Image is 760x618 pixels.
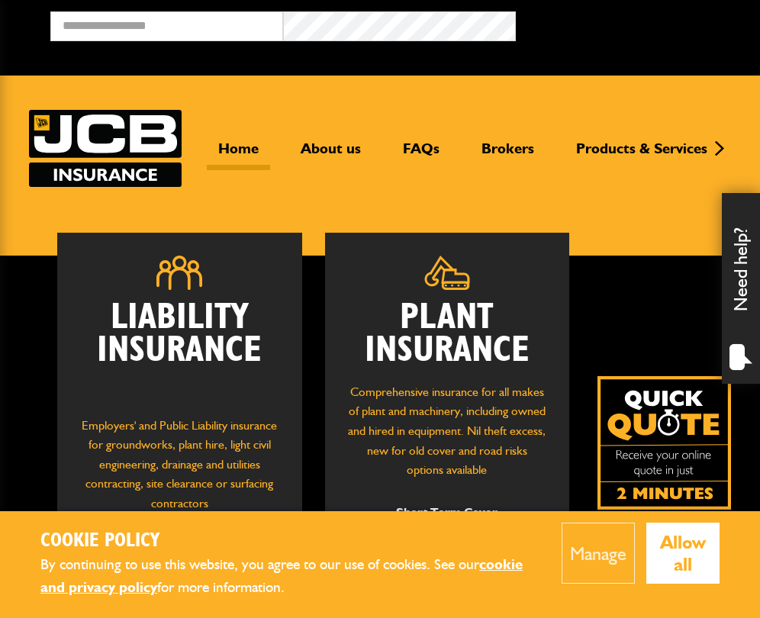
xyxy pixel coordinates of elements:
[348,301,546,367] h2: Plant Insurance
[80,416,279,547] p: Employers' and Public Liability insurance for groundworks, plant hire, light civil engineering, d...
[29,110,182,187] img: JCB Insurance Services logo
[383,503,511,523] p: Short Term Cover
[40,529,539,553] h2: Cookie Policy
[565,140,719,170] a: Products & Services
[597,376,731,510] a: Get your insurance quote isn just 2-minutes
[562,523,635,584] button: Manage
[29,110,182,187] a: JCB Insurance Services
[597,376,731,510] img: Quick Quote
[80,301,279,401] h2: Liability Insurance
[470,140,546,170] a: Brokers
[207,140,270,170] a: Home
[40,553,539,600] p: By continuing to use this website, you agree to our use of cookies. See our for more information.
[646,523,720,584] button: Allow all
[516,11,749,35] button: Broker Login
[722,193,760,384] div: Need help?
[348,382,546,480] p: Comprehensive insurance for all makes of plant and machinery, including owned and hired in equipm...
[289,140,372,170] a: About us
[391,140,451,170] a: FAQs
